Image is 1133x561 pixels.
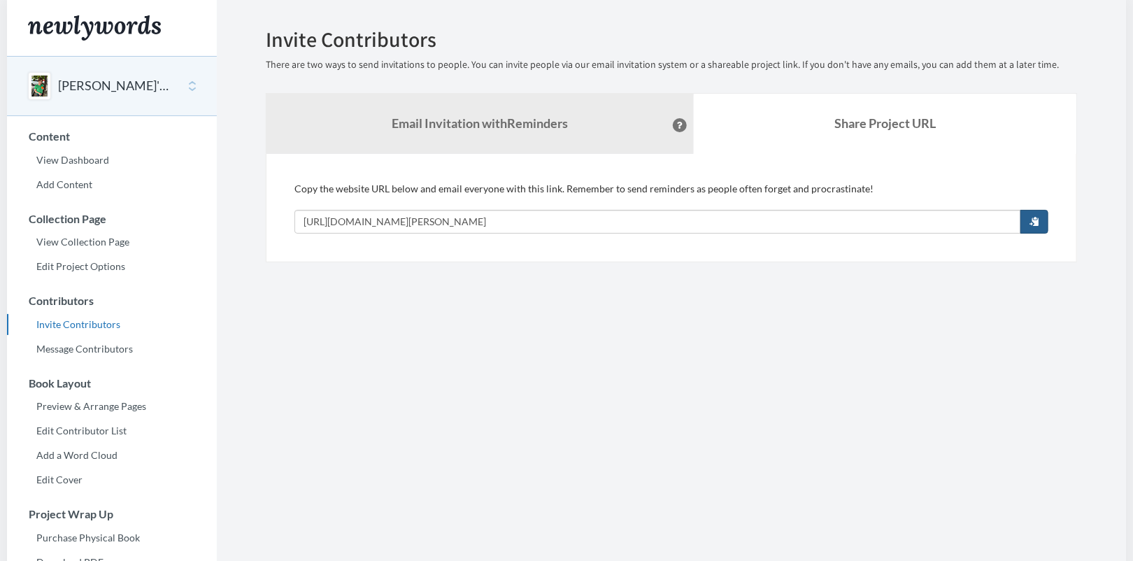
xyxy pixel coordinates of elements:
[8,377,217,390] h3: Book Layout
[7,445,217,466] a: Add a Word Cloud
[7,256,217,277] a: Edit Project Options
[28,10,78,22] span: Support
[392,115,569,131] strong: Email Invitation with Reminders
[7,232,217,253] a: View Collection Page
[834,115,936,131] b: Share Project URL
[7,527,217,548] a: Purchase Physical Book
[28,15,161,41] img: Newlywords logo
[266,58,1077,72] p: There are two ways to send invitations to people. You can invite people via our email invitation ...
[58,77,171,95] button: [PERSON_NAME]'s 50th Birthday
[7,396,217,417] a: Preview & Arrange Pages
[7,314,217,335] a: Invite Contributors
[7,469,217,490] a: Edit Cover
[8,130,217,143] h3: Content
[8,294,217,307] h3: Contributors
[7,150,217,171] a: View Dashboard
[294,182,1048,234] div: Copy the website URL below and email everyone with this link. Remember to send reminders as peopl...
[8,213,217,225] h3: Collection Page
[8,508,217,520] h3: Project Wrap Up
[266,28,1077,51] h2: Invite Contributors
[7,420,217,441] a: Edit Contributor List
[7,339,217,360] a: Message Contributors
[7,174,217,195] a: Add Content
